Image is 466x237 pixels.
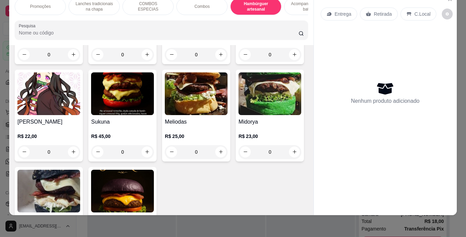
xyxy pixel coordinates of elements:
img: product-image [17,170,80,212]
h4: [PERSON_NAME] [17,118,80,126]
img: product-image [17,72,80,115]
p: R$ 25,00 [165,133,228,140]
p: Promoções [30,4,51,9]
p: COMBOS ESPECIAS [128,1,168,12]
h4: Meliodas [165,118,228,126]
input: Pesquisa [19,29,298,36]
p: R$ 45,00 [91,133,154,140]
p: Combos [194,4,210,9]
p: Acompanhamentos ( batata ) [290,1,330,12]
label: Pesquisa [19,23,38,29]
p: Lanches tradicionais na chapa [74,1,114,12]
button: decrease-product-quantity [442,9,453,19]
img: product-image [238,72,301,115]
p: R$ 22,00 [17,133,80,140]
h4: Sukuna [91,118,154,126]
h4: Midorya [238,118,301,126]
img: product-image [91,72,154,115]
p: Retirada [374,11,392,17]
h4: Saori Kido [91,215,154,223]
p: Hambúrguer artesanal [236,1,276,12]
h4: Pain [17,215,80,223]
p: C.Local [414,11,431,17]
p: Entrega [335,11,351,17]
img: product-image [165,72,228,115]
img: product-image [91,170,154,212]
p: R$ 23,00 [238,133,301,140]
p: Nenhum produto adicionado [351,97,420,105]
